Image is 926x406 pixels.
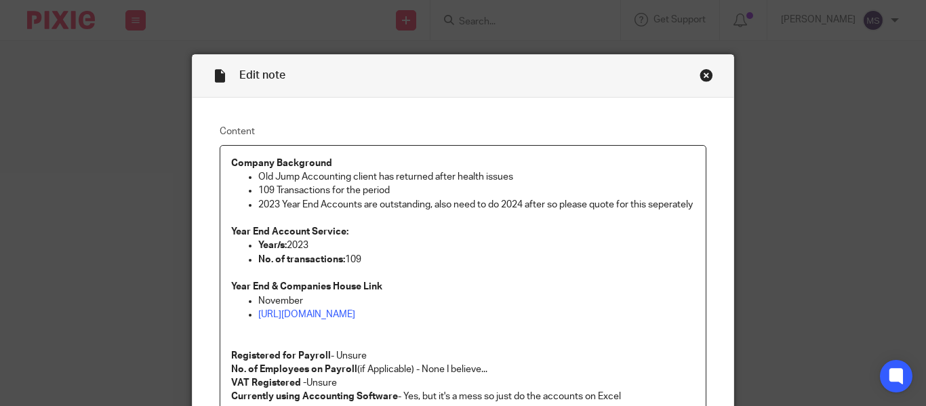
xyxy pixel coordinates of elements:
[258,294,695,308] p: November
[220,125,706,138] label: Content
[700,68,713,82] div: Close this dialog window
[258,184,695,197] p: 109 Transactions for the period
[231,363,695,376] p: (if Applicable) - None I believe...
[258,170,695,184] p: Old Jump Accounting client has returned after health issues
[258,198,695,211] p: 2023 Year End Accounts are outstanding, also need to do 2024 after so please quote for this seper...
[258,310,355,319] a: [URL][DOMAIN_NAME]
[231,392,398,401] strong: Currently using Accounting Software
[231,351,331,361] strong: Registered for Payroll
[258,241,287,250] strong: Year/s:
[258,255,345,264] strong: No. of transactions:
[231,227,348,237] strong: Year End Account Service:
[258,253,695,266] p: 109
[231,349,695,363] p: - Unsure
[231,376,695,390] p: Unsure
[231,365,357,374] strong: No. of Employees on Payroll
[258,239,695,252] p: 2023
[231,378,306,388] strong: VAT Registered -
[239,70,285,81] span: Edit note
[231,159,332,168] strong: Company Background
[231,282,382,291] strong: Year End & Companies House Link
[231,390,695,403] p: - Yes, but it's a mess so just do the accounts on Excel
